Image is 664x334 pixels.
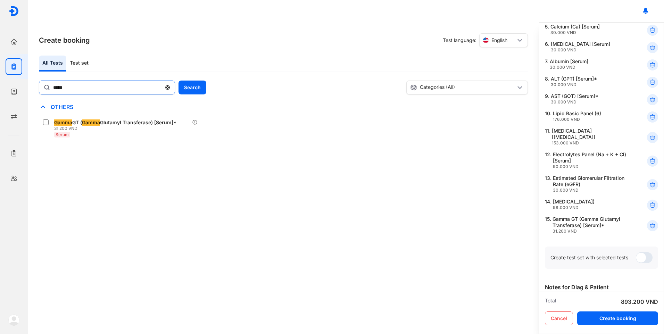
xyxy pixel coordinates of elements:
div: 6. [545,41,630,53]
div: Estimated Glomerular Filtration Rate (eGFR) [553,175,630,193]
button: Create booking [577,311,658,325]
div: 98.000 VND [553,205,595,210]
div: Gamma GT (Gamma Glutamyl Transferase) [Serum]* [553,216,630,234]
button: Cancel [545,311,573,325]
div: [MEDICAL_DATA] [[MEDICAL_DATA]] [552,128,630,146]
div: Total [545,298,556,306]
div: All Tests [39,56,66,72]
div: 153.000 VND [552,140,630,146]
h3: Create booking [39,35,90,45]
span: English [491,37,507,43]
div: Calcium (Ca) [Serum] [550,24,600,35]
div: 30.000 VND [550,30,600,35]
div: Test set [66,56,92,72]
span: Gamma [82,119,100,126]
div: [MEDICAL_DATA] [Serum] [551,41,610,53]
div: Electrolytes Panel (Na + K + Cl) [Serum] [553,151,630,169]
div: 31.200 VND [553,228,630,234]
div: 13. [545,175,630,193]
div: 176.000 VND [553,117,601,122]
div: 30.000 VND [550,65,588,70]
button: Search [179,81,206,94]
div: Test language: [443,33,528,47]
img: logo [9,6,19,16]
div: [MEDICAL_DATA]) [553,199,595,210]
div: 15. [545,216,630,234]
div: 12. [545,151,630,169]
div: 8. [545,76,630,87]
div: 90.000 VND [553,164,630,169]
div: Categories (All) [410,84,516,91]
div: Create test set with selected tests [550,254,628,261]
div: 31.200 VND [54,126,179,131]
div: 893.200 VND [621,298,658,306]
div: 30.000 VND [551,99,598,105]
div: 7. [545,58,630,70]
div: Lipid Basic Panel (6) [553,110,601,122]
div: AST (GOT) [Serum]* [551,93,598,105]
div: 30.000 VND [553,187,630,193]
span: Gamma [54,119,72,126]
img: logo [8,315,19,326]
div: Notes for Diag & Patient [545,283,658,291]
span: Serum [56,132,69,137]
span: Others [47,103,77,110]
div: Albumin [Serum] [550,58,588,70]
div: 5. [545,24,630,35]
div: 14. [545,199,630,210]
div: 11. [545,128,630,146]
div: 30.000 VND [551,47,610,53]
div: 30.000 VND [551,82,597,87]
div: ALT (GPT) [Serum]* [551,76,597,87]
div: 10. [545,110,630,122]
div: GT ( Glutamyl Transferase) [Serum]* [54,119,176,126]
div: 9. [545,93,630,105]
